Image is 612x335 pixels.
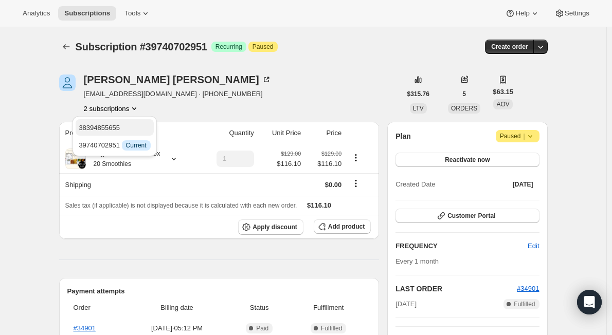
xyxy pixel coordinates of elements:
button: Product actions [348,152,364,163]
small: $129.00 [321,151,341,157]
span: $116.10 [307,159,341,169]
span: [EMAIL_ADDRESS][DOMAIN_NAME] · [PHONE_NUMBER] [84,89,272,99]
span: Created Date [395,179,435,190]
span: Edit [528,241,539,251]
span: Analytics [23,9,50,17]
button: 5 [456,87,472,101]
button: 39740702951 InfoCurrent [76,137,153,153]
h2: LAST ORDER [395,284,517,294]
button: Subscriptions [58,6,116,21]
span: [DATE] · 05:12 PM [128,323,226,333]
button: $315.76 [401,87,436,101]
span: Fulfilled [321,324,342,332]
span: $0.00 [325,181,342,189]
button: Add product [314,219,371,234]
th: Shipping [59,173,199,196]
button: Shipping actions [348,178,364,189]
small: $129.00 [281,151,301,157]
span: $116.10 [307,201,331,209]
img: product img [65,148,86,169]
button: Analytics [16,6,56,21]
span: $315.76 [407,90,429,98]
a: #34901 [517,285,539,292]
h2: Plan [395,131,411,141]
span: Billing date [128,303,226,313]
span: Status [232,303,286,313]
span: Current [126,141,147,150]
span: $116.10 [277,159,301,169]
span: $63.15 [493,87,513,97]
span: AOV [496,101,509,108]
button: Edit [521,238,545,254]
button: Tools [118,6,157,21]
h2: FREQUENCY [395,241,528,251]
th: Unit Price [257,122,304,144]
span: 5 [462,90,466,98]
span: Fulfilled [514,300,535,308]
button: #34901 [517,284,539,294]
button: Product actions [84,103,140,114]
span: Tools [124,9,140,17]
span: Fulfillment [292,303,365,313]
span: Paused [253,43,274,51]
button: Settings [548,6,596,21]
span: Stacy Auclair [59,75,76,91]
span: Recurring [215,43,242,51]
span: [DATE] [395,299,417,309]
span: Add product [328,222,365,231]
button: [DATE] [507,177,539,192]
th: Price [304,122,345,144]
button: Apply discount [238,219,303,235]
span: Customer Portal [447,212,495,220]
span: Paused [500,131,535,141]
button: Create order [485,40,534,54]
span: ORDERS [451,105,477,112]
span: Create order [491,43,528,51]
th: Quantity [199,122,257,144]
span: Paid [256,324,268,332]
span: 39740702951 [79,141,150,149]
button: Subscriptions [59,40,74,54]
span: Every 1 month [395,257,439,265]
th: Order [67,296,125,319]
span: 38394855655 [79,124,120,132]
span: Subscriptions [64,9,110,17]
button: 38394855655 [76,119,153,136]
th: Product [59,122,199,144]
span: Apply discount [253,223,297,231]
button: Help [499,6,546,21]
h2: Payment attempts [67,286,371,296]
span: LTV [413,105,424,112]
span: [DATE] [513,180,533,189]
span: | [523,132,525,140]
span: Settings [565,9,589,17]
div: [PERSON_NAME] [PERSON_NAME] [84,75,272,85]
span: Subscription #39740702951 [76,41,207,52]
span: Help [515,9,529,17]
span: Reactivate now [445,156,490,164]
a: #34901 [74,324,96,332]
button: Customer Portal [395,209,539,223]
div: Open Intercom Messenger [577,290,602,314]
button: Reactivate now [395,153,539,167]
span: Sales tax (if applicable) is not displayed because it is calculated with each new order. [65,202,297,209]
